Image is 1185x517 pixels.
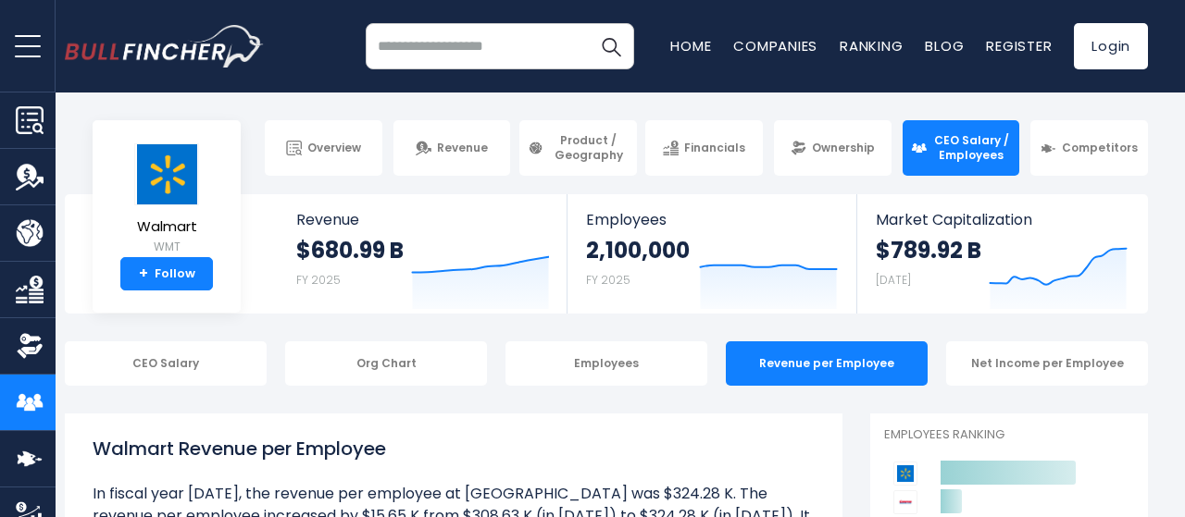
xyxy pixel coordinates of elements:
div: Revenue per Employee [726,341,928,386]
p: Employees Ranking [884,427,1134,443]
img: Ownership [16,332,44,360]
a: Ranking [840,36,903,55]
a: Blog [925,36,964,55]
img: bullfincher logo [65,25,264,68]
span: Overview [307,141,361,155]
span: Ownership [812,141,875,155]
a: Login [1074,23,1148,69]
a: Employees 2,100,000 FY 2025 [568,194,855,314]
small: WMT [134,239,199,255]
img: Walmart competitors logo [893,462,917,486]
div: Net Income per Employee [946,341,1148,386]
span: Financials [684,141,745,155]
small: FY 2025 [296,272,341,288]
span: Competitors [1062,141,1138,155]
span: Product / Geography [549,133,629,162]
span: Walmart [134,219,199,235]
a: Home [670,36,711,55]
span: Revenue [296,211,549,228]
button: Search [588,23,634,69]
a: Walmart WMT [133,142,200,258]
a: Market Capitalization $789.92 B [DATE] [857,194,1146,314]
span: Market Capitalization [876,211,1128,228]
div: Employees [505,341,707,386]
a: Financials [645,120,763,176]
a: Product / Geography [519,120,637,176]
small: [DATE] [876,272,911,288]
div: CEO Salary [65,341,267,386]
a: CEO Salary / Employees [903,120,1020,176]
a: Revenue $680.99 B FY 2025 [278,194,568,314]
div: Org Chart [285,341,487,386]
strong: $680.99 B [296,236,404,265]
a: Register [986,36,1052,55]
span: Revenue [437,141,488,155]
a: Competitors [1030,120,1148,176]
a: Ownership [774,120,892,176]
a: Overview [265,120,382,176]
img: Costco Wholesale Corporation competitors logo [893,490,917,514]
a: +Follow [120,257,213,290]
strong: + [139,265,148,282]
a: Companies [733,36,817,55]
strong: 2,100,000 [586,236,690,265]
span: Employees [586,211,837,228]
a: Revenue [393,120,511,176]
span: CEO Salary / Employees [932,133,1012,162]
small: FY 2025 [586,272,630,288]
a: Go to homepage [65,25,264,68]
h1: Walmart Revenue per Employee [93,435,815,462]
strong: $789.92 B [876,236,981,265]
